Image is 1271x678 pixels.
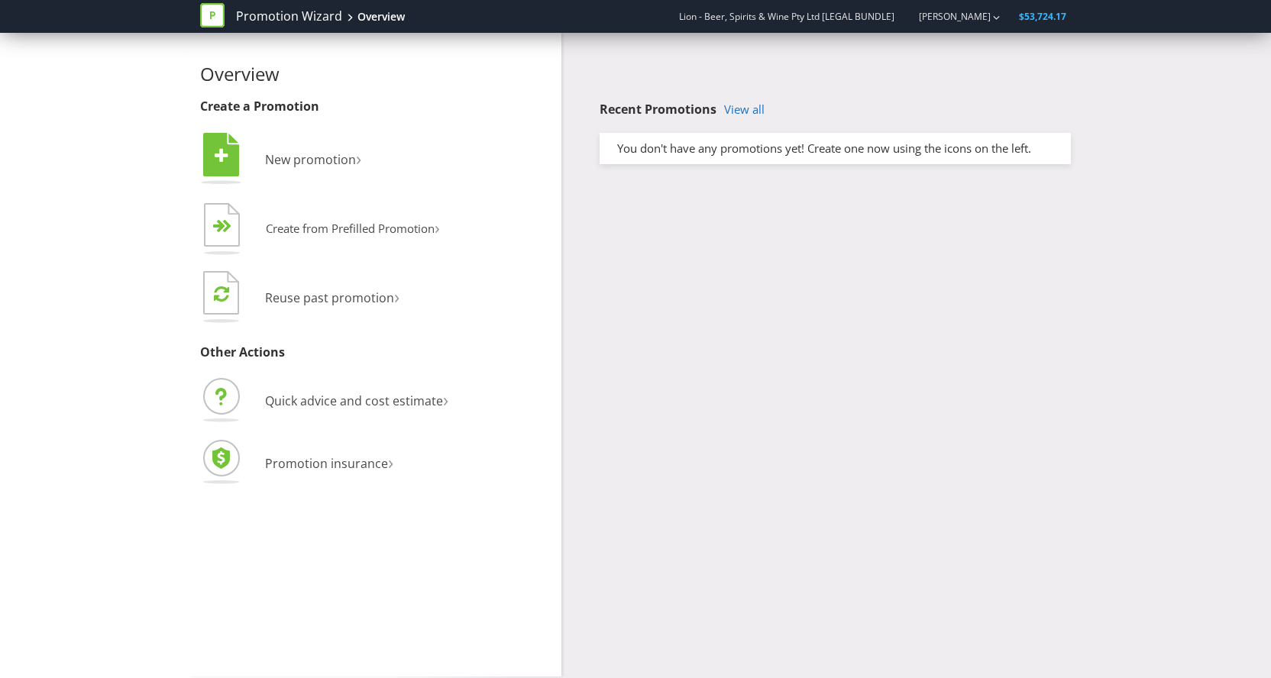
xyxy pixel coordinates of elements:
span: › [435,215,440,239]
a: Promotion insurance› [200,455,393,472]
span: Reuse past promotion [265,289,394,306]
span: › [394,283,399,308]
span: › [388,449,393,474]
a: [PERSON_NAME] [904,10,991,23]
div: You don't have any promotions yet! Create one now using the icons on the left. [606,140,1065,157]
h2: Overview [200,64,550,84]
span: Quick advice and cost estimate [265,392,443,409]
tspan:  [214,285,229,302]
div: Overview [357,9,405,24]
span: $53,724.17 [1019,10,1066,23]
span: New promotion [265,151,356,168]
span: › [356,145,361,170]
span: Promotion insurance [265,455,388,472]
span: › [443,386,448,412]
a: View all [724,103,765,116]
button: Create from Prefilled Promotion› [200,199,441,260]
tspan:  [222,219,232,234]
span: Recent Promotions [600,101,716,118]
tspan:  [215,147,228,164]
a: Quick advice and cost estimate› [200,392,448,409]
span: Lion - Beer, Spirits & Wine Pty Ltd [LEGAL BUNDLE] [679,10,894,23]
h3: Other Actions [200,346,550,360]
a: Promotion Wizard [236,8,342,25]
h3: Create a Promotion [200,100,550,114]
span: Create from Prefilled Promotion [266,221,435,236]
